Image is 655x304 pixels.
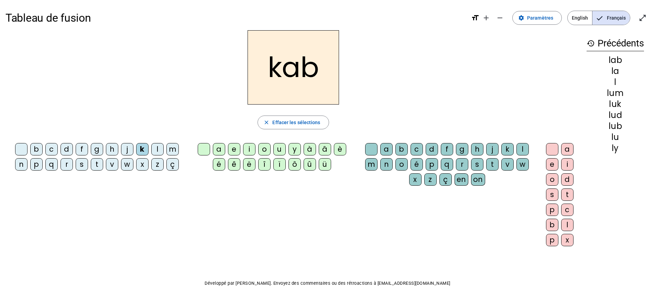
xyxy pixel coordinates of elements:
div: c [561,204,574,216]
div: u [273,143,286,155]
div: t [561,188,574,201]
div: g [456,143,468,155]
mat-icon: history [587,39,595,47]
div: luk [587,100,644,108]
div: j [121,143,133,155]
div: b [546,219,558,231]
div: s [76,158,88,171]
div: en [455,173,468,186]
div: e [228,143,240,155]
div: lab [587,56,644,64]
span: English [568,11,592,25]
div: w [121,158,133,171]
div: lud [587,111,644,119]
div: â [319,143,331,155]
div: ô [288,158,301,171]
div: a [380,143,393,155]
div: é [411,158,423,171]
div: la [587,67,644,75]
div: lub [587,122,644,130]
div: n [380,158,393,171]
h2: kab [248,30,339,105]
div: p [30,158,43,171]
span: Paramètres [527,14,553,22]
div: ç [439,173,452,186]
div: a [561,143,574,155]
div: z [424,173,437,186]
div: m [166,143,179,155]
div: x [409,173,422,186]
div: d [61,143,73,155]
div: g [91,143,103,155]
div: û [304,158,316,171]
div: t [486,158,499,171]
span: Effacer les sélections [272,118,320,127]
div: r [456,158,468,171]
div: x [136,158,149,171]
div: o [546,173,558,186]
div: x [561,234,574,246]
div: o [258,143,271,155]
div: h [471,143,483,155]
div: v [501,158,514,171]
h3: Précédents [587,36,644,51]
div: n [15,158,28,171]
h1: Tableau de fusion [6,7,466,29]
span: Français [592,11,630,25]
div: k [136,143,149,155]
div: i [243,143,255,155]
div: l [151,143,164,155]
div: l [516,143,529,155]
button: Diminuer la taille de la police [493,11,507,25]
div: è [334,143,346,155]
div: p [546,234,558,246]
button: Entrer en plein écran [636,11,649,25]
mat-icon: close [263,119,270,126]
div: ë [243,158,255,171]
mat-icon: add [482,14,490,22]
div: p [546,204,558,216]
div: z [151,158,164,171]
div: à [304,143,316,155]
button: Paramètres [512,11,562,25]
p: Développé par [PERSON_NAME]. Envoyez des commentaires ou des rétroactions à [EMAIL_ADDRESS][DOMAI... [6,279,649,287]
div: lum [587,89,644,97]
div: k [501,143,514,155]
mat-icon: remove [496,14,504,22]
mat-button-toggle-group: Language selection [567,11,630,25]
div: d [426,143,438,155]
div: q [441,158,453,171]
div: c [411,143,423,155]
div: on [471,173,485,186]
div: l [561,219,574,231]
div: f [76,143,88,155]
div: e [546,158,558,171]
div: r [61,158,73,171]
div: p [426,158,438,171]
div: f [441,143,453,155]
button: Augmenter la taille de la police [479,11,493,25]
div: b [30,143,43,155]
div: j [486,143,499,155]
mat-icon: settings [518,15,524,21]
div: ly [587,144,644,152]
div: î [258,158,271,171]
div: b [395,143,408,155]
mat-icon: format_size [471,14,479,22]
div: ü [319,158,331,171]
div: w [516,158,529,171]
div: c [45,143,58,155]
div: é [213,158,225,171]
div: h [106,143,118,155]
div: y [288,143,301,155]
div: i [561,158,574,171]
div: a [213,143,225,155]
div: d [561,173,574,186]
div: ç [166,158,179,171]
div: lu [587,133,644,141]
button: Effacer les sélections [258,116,329,129]
div: ï [273,158,286,171]
div: t [91,158,103,171]
mat-icon: open_in_full [638,14,647,22]
div: o [395,158,408,171]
